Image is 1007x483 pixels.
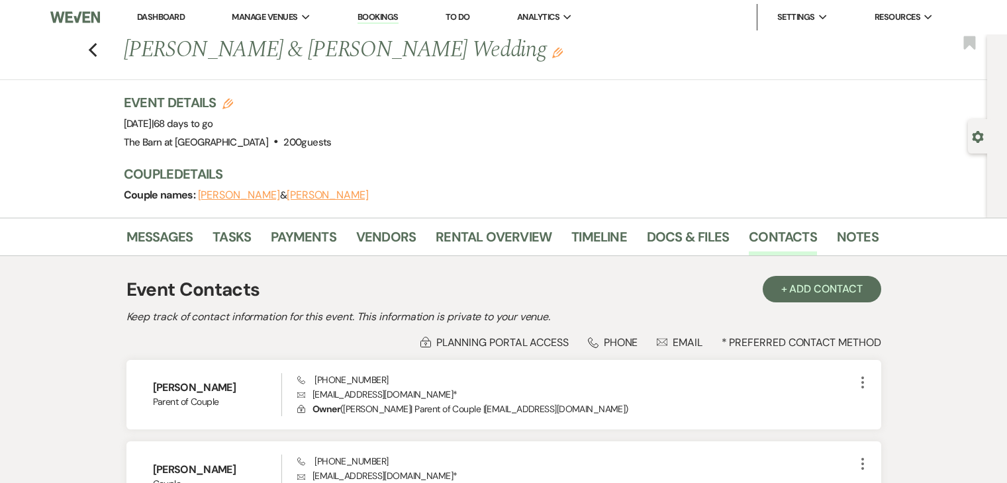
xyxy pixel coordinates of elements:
h1: Event Contacts [126,276,260,304]
img: Weven Logo [50,3,100,31]
a: Notes [837,226,879,255]
div: * Preferred Contact Method [126,335,881,349]
button: + Add Contact [763,276,881,302]
a: Rental Overview [436,226,551,255]
div: Phone [588,335,638,349]
span: [PHONE_NUMBER] [297,455,388,467]
a: Bookings [358,11,399,24]
p: [EMAIL_ADDRESS][DOMAIN_NAME] * [297,387,854,402]
h6: [PERSON_NAME] [153,380,282,395]
a: Timeline [571,226,627,255]
p: [EMAIL_ADDRESS][DOMAIN_NAME] * [297,468,854,483]
span: 68 days to go [154,117,213,130]
span: The Barn at [GEOGRAPHIC_DATA] [124,136,268,149]
a: Vendors [356,226,416,255]
span: 200 guests [283,136,331,149]
div: Email [657,335,702,349]
span: & [198,189,369,202]
span: Owner [312,403,340,415]
span: [PHONE_NUMBER] [297,374,388,386]
a: Payments [271,226,336,255]
span: | [152,117,213,130]
a: To Do [446,11,470,22]
span: Settings [777,11,815,24]
span: Resources [875,11,920,24]
a: Docs & Files [647,226,729,255]
button: [PERSON_NAME] [287,190,369,200]
button: Edit [552,46,563,58]
a: Dashboard [137,11,185,22]
h3: Event Details [124,93,332,112]
span: Analytics [517,11,559,24]
div: Planning Portal Access [420,335,569,349]
h6: [PERSON_NAME] [153,462,282,477]
a: Tasks [213,226,251,255]
h2: Keep track of contact information for this event. This information is private to your venue. [126,309,881,325]
span: Couple names: [124,188,198,202]
h1: [PERSON_NAME] & [PERSON_NAME] Wedding [124,34,717,66]
p: ( [PERSON_NAME] | Parent of Couple | [EMAIL_ADDRESS][DOMAIN_NAME] ) [297,402,854,416]
a: Messages [126,226,193,255]
h3: Couple Details [124,165,865,183]
span: [DATE] [124,117,213,130]
span: Manage Venues [232,11,297,24]
button: [PERSON_NAME] [198,190,280,200]
span: Parent of Couple [153,395,282,409]
button: Open lead details [972,130,984,142]
a: Contacts [749,226,817,255]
